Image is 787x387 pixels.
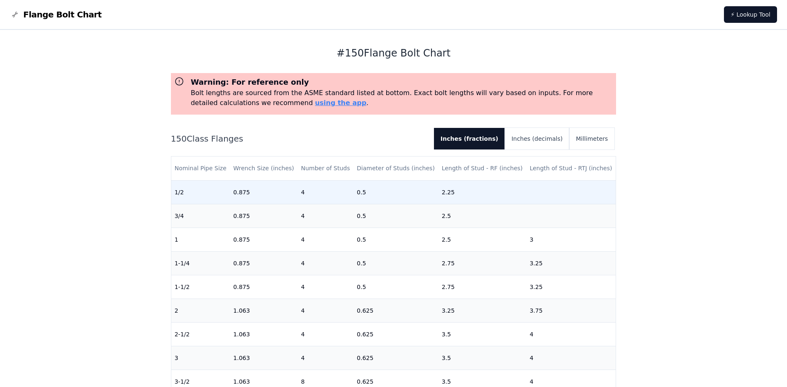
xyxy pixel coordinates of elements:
[171,204,230,228] td: 3/4
[297,322,353,346] td: 4
[353,299,439,322] td: 0.625
[439,204,526,228] td: 2.5
[439,346,526,370] td: 3.5
[297,251,353,275] td: 4
[191,88,613,108] p: Bolt lengths are sourced from the ASME standard listed at bottom. Exact bolt lengths will vary ba...
[171,157,230,180] th: Nominal Pipe Size
[10,10,20,20] img: Flange Bolt Chart Logo
[230,346,297,370] td: 1.063
[171,251,230,275] td: 1-1/4
[526,228,616,251] td: 3
[526,251,616,275] td: 3.25
[171,228,230,251] td: 1
[230,322,297,346] td: 1.063
[353,346,439,370] td: 0.625
[297,275,353,299] td: 4
[439,157,526,180] th: Length of Stud - RF (inches)
[297,346,353,370] td: 4
[724,6,777,23] a: ⚡ Lookup Tool
[439,275,526,299] td: 2.75
[526,275,616,299] td: 3.25
[439,299,526,322] td: 3.25
[171,322,230,346] td: 2-1/2
[171,346,230,370] td: 3
[526,322,616,346] td: 4
[505,128,569,149] button: Inches (decimals)
[439,251,526,275] td: 2.75
[315,99,366,107] a: using the app
[230,180,297,204] td: 0.875
[191,76,613,88] h3: Warning: For reference only
[171,47,616,60] h1: # 150 Flange Bolt Chart
[439,180,526,204] td: 2.25
[526,299,616,322] td: 3.75
[439,322,526,346] td: 3.5
[526,346,616,370] td: 4
[526,157,616,180] th: Length of Stud - RTJ (inches)
[230,299,297,322] td: 1.063
[230,275,297,299] td: 0.875
[297,204,353,228] td: 4
[434,128,505,149] button: Inches (fractions)
[230,251,297,275] td: 0.875
[297,180,353,204] td: 4
[297,157,353,180] th: Number of Studs
[353,157,439,180] th: Diameter of Studs (inches)
[171,180,230,204] td: 1/2
[171,133,427,145] h2: 150 Class Flanges
[353,228,439,251] td: 0.5
[353,251,439,275] td: 0.5
[353,322,439,346] td: 0.625
[297,228,353,251] td: 4
[10,9,102,20] a: Flange Bolt Chart LogoFlange Bolt Chart
[230,204,297,228] td: 0.875
[353,180,439,204] td: 0.5
[230,157,297,180] th: Wrench Size (inches)
[297,299,353,322] td: 4
[23,9,102,20] span: Flange Bolt Chart
[353,275,439,299] td: 0.5
[171,299,230,322] td: 2
[353,204,439,228] td: 0.5
[439,228,526,251] td: 2.5
[230,228,297,251] td: 0.875
[171,275,230,299] td: 1-1/2
[569,128,614,149] button: Millimeters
